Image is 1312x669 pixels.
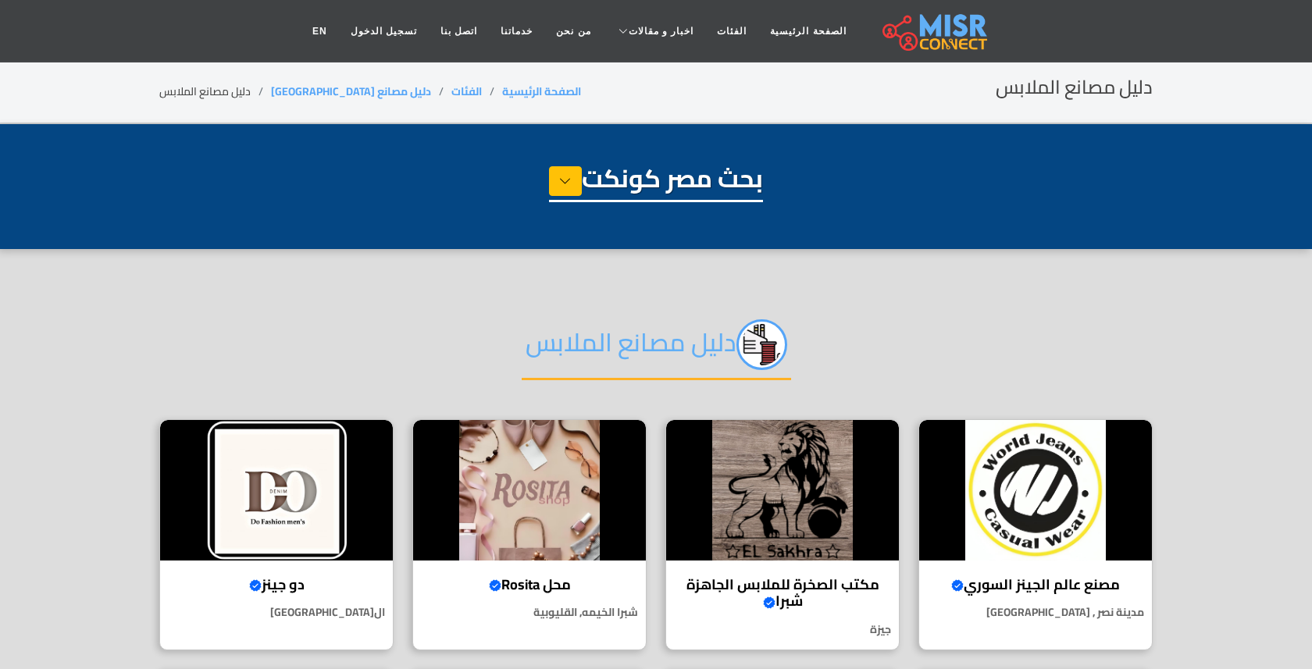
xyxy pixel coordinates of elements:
[522,319,791,380] h2: دليل مصانع الملابس
[629,24,694,38] span: اخبار و مقالات
[172,576,381,593] h4: دو جينز
[425,576,634,593] h4: محل Rosita
[763,596,775,609] svg: Verified account
[271,81,431,101] a: دليل مصانع [GEOGRAPHIC_DATA]
[996,77,1153,99] h2: دليل مصانع الملابس
[502,81,581,101] a: الصفحة الرئيسية
[160,604,393,621] p: ال[GEOGRAPHIC_DATA]
[705,16,758,46] a: الفئات
[249,579,262,592] svg: Verified account
[666,420,899,560] img: مكتب الصخرة للملابس الجاهزة شبرا
[678,576,887,610] h4: مكتب الصخرة للملابس الجاهزة شبرا
[339,16,429,46] a: تسجيل الدخول
[413,604,646,621] p: شبرا الخيمه, القليوبية
[666,621,899,638] p: جيزة
[882,12,987,51] img: main.misr_connect
[736,319,787,370] img: jc8qEEzyi89FPzAOrPPq.png
[544,16,602,46] a: من نحن
[489,16,544,46] a: خدماتنا
[413,420,646,560] img: محل Rosita
[549,163,763,202] h1: بحث مصر كونكت
[489,579,501,592] svg: Verified account
[159,84,271,100] li: دليل مصانع الملابس
[919,420,1152,560] img: مصنع عالم الجينز السوري
[919,604,1152,621] p: مدينة نصر , [GEOGRAPHIC_DATA]
[429,16,489,46] a: اتصل بنا
[301,16,339,46] a: EN
[909,419,1162,650] a: مصنع عالم الجينز السوري مصنع عالم الجينز السوري مدينة نصر , [GEOGRAPHIC_DATA]
[603,16,706,46] a: اخبار و مقالات
[150,419,403,650] a: دو جينز دو جينز ال[GEOGRAPHIC_DATA]
[160,420,393,560] img: دو جينز
[403,419,656,650] a: محل Rosita محل Rosita شبرا الخيمه, القليوبية
[656,419,909,650] a: مكتب الصخرة للملابس الجاهزة شبرا مكتب الصخرة للملابس الجاهزة شبرا جيزة
[451,81,482,101] a: الفئات
[931,576,1140,593] h4: مصنع عالم الجينز السوري
[758,16,857,46] a: الصفحة الرئيسية
[951,579,964,592] svg: Verified account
